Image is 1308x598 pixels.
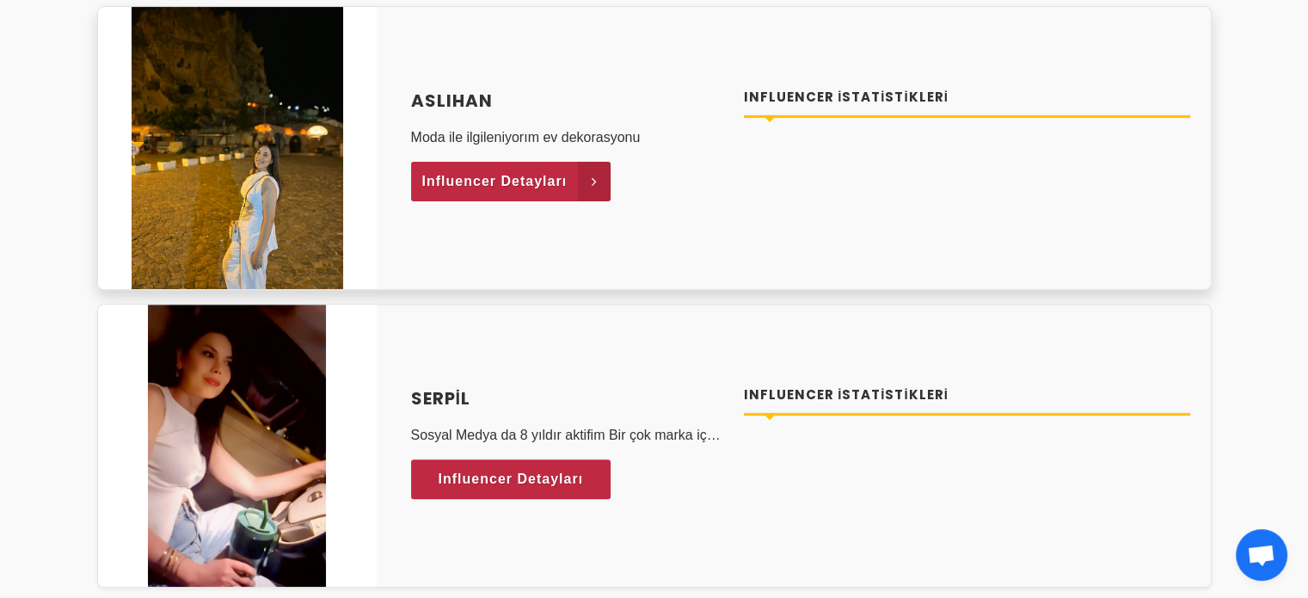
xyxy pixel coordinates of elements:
span: Influencer Detayları [439,466,584,492]
span: Influencer Detayları [422,169,568,194]
a: Açık sohbet [1236,529,1287,581]
p: Sosyal Medya da 8 yıldır aktifim Bir çok marka için markaya uygun içerik ürettim üretiyorum. [411,425,724,446]
a: Influencer Detayları [411,162,611,201]
a: Aslıhan [411,88,724,114]
a: Serpil [411,385,724,411]
p: Moda ile ilgileniyorım ev dekorasyonu [411,127,724,148]
a: Influencer Detayları [411,459,611,499]
h4: Influencer İstatistikleri [744,88,1190,108]
h4: Influencer İstatistikleri [744,385,1190,405]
